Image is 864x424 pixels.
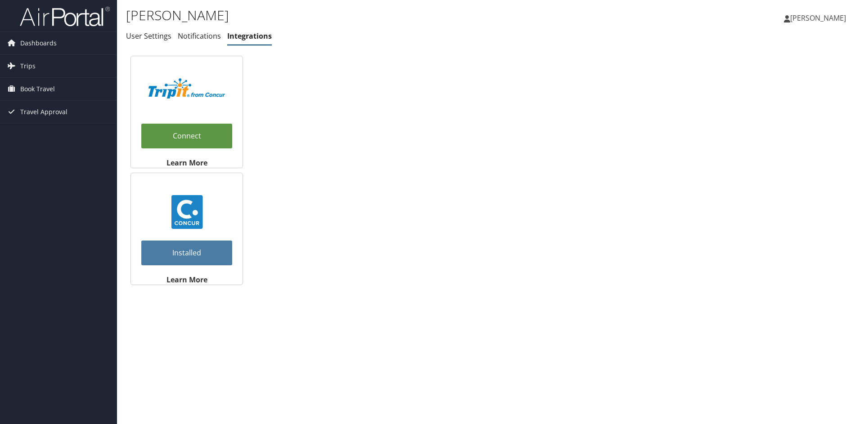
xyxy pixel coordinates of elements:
img: TripIt_Logo_Color_SOHP.png [148,78,225,98]
img: concur_23.png [170,195,204,229]
a: Notifications [178,31,221,41]
a: Installed [141,241,232,265]
a: Integrations [227,31,272,41]
a: Connect [141,124,232,148]
strong: Learn More [166,275,207,285]
img: airportal-logo.png [20,6,110,27]
span: Book Travel [20,78,55,100]
span: Dashboards [20,32,57,54]
span: [PERSON_NAME] [790,13,846,23]
span: Trips [20,55,36,77]
strong: Learn More [166,158,207,168]
a: [PERSON_NAME] [784,4,855,31]
a: User Settings [126,31,171,41]
h1: [PERSON_NAME] [126,6,612,25]
span: Travel Approval [20,101,67,123]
